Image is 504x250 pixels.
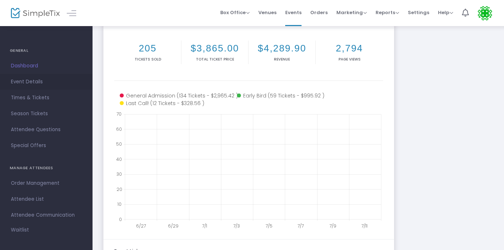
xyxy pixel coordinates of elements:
h4: GENERAL [10,43,83,58]
text: 10 [117,201,122,207]
span: Box Office [220,9,250,16]
text: 7/1 [202,223,207,229]
text: 7/7 [298,223,304,229]
text: 0 [119,216,122,222]
span: Event Details [11,77,82,87]
p: Page Views [317,57,381,62]
span: Order Management [11,179,82,188]
text: 7/3 [233,223,240,229]
text: 60 [116,126,122,132]
p: Total Ticket Price [183,57,247,62]
span: Orders [310,3,328,22]
h4: MANAGE ATTENDEES [10,161,83,175]
span: Dashboard [11,61,82,71]
span: Attendee List [11,195,82,204]
span: Help [438,9,453,16]
h2: $4,289.90 [250,43,314,54]
h2: 2,794 [317,43,381,54]
text: 6/27 [136,223,146,229]
text: 70 [116,111,122,117]
text: 30 [116,171,122,177]
span: Season Tickets [11,109,82,118]
span: Attendee Questions [11,125,82,134]
text: 50 [116,141,122,147]
span: Venues [258,3,276,22]
p: Revenue [250,57,314,62]
h2: $3,865.00 [183,43,247,54]
span: Settings [408,3,429,22]
span: Attendee Communication [11,211,82,220]
text: 20 [116,186,122,192]
span: Waitlist [11,226,29,234]
span: Marketing [336,9,367,16]
text: 7/9 [329,223,336,229]
span: Reports [376,9,399,16]
text: 7/11 [361,223,368,229]
h2: 205 [116,43,180,54]
span: Times & Tickets [11,93,82,103]
text: 7/5 [266,223,273,229]
text: 40 [116,156,122,162]
text: 6/29 [168,223,179,229]
span: Events [285,3,302,22]
span: Special Offers [11,141,82,150]
p: Tickets sold [116,57,180,62]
